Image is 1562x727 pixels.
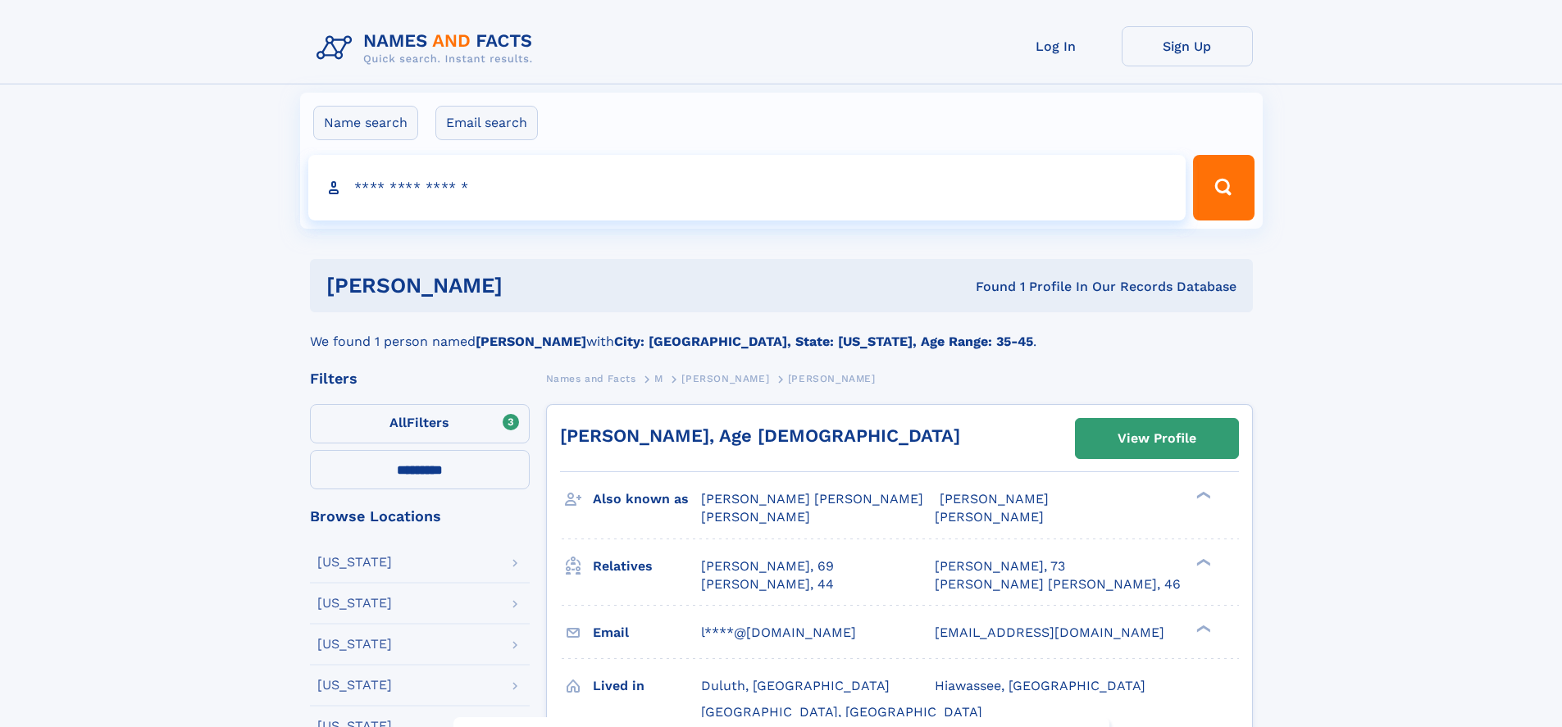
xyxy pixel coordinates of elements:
[1122,26,1253,66] a: Sign Up
[317,597,392,610] div: [US_STATE]
[701,491,923,507] span: [PERSON_NAME] [PERSON_NAME]
[317,679,392,692] div: [US_STATE]
[310,404,530,443] label: Filters
[1192,623,1212,634] div: ❯
[389,415,407,430] span: All
[313,106,418,140] label: Name search
[310,509,530,524] div: Browse Locations
[1076,419,1238,458] a: View Profile
[435,106,538,140] label: Email search
[935,575,1181,593] a: [PERSON_NAME] [PERSON_NAME], 46
[593,619,701,647] h3: Email
[701,704,982,720] span: [GEOGRAPHIC_DATA], [GEOGRAPHIC_DATA]
[317,638,392,651] div: [US_STATE]
[654,368,663,388] a: M
[990,26,1122,66] a: Log In
[935,557,1065,575] a: [PERSON_NAME], 73
[940,491,1049,507] span: [PERSON_NAME]
[701,557,834,575] a: [PERSON_NAME], 69
[1118,420,1196,457] div: View Profile
[317,556,392,569] div: [US_STATE]
[308,155,1186,220] input: search input
[310,26,546,70] img: Logo Names and Facts
[681,368,769,388] a: [PERSON_NAME]
[593,672,701,700] h3: Lived in
[1192,557,1212,567] div: ❯
[788,373,876,384] span: [PERSON_NAME]
[739,278,1236,296] div: Found 1 Profile In Our Records Database
[593,552,701,580] h3: Relatives
[701,509,810,525] span: [PERSON_NAME]
[326,275,740,296] h1: [PERSON_NAME]
[701,678,890,693] span: Duluth, [GEOGRAPHIC_DATA]
[614,334,1033,349] b: City: [GEOGRAPHIC_DATA], State: [US_STATE], Age Range: 35-45
[681,373,769,384] span: [PERSON_NAME]
[310,371,530,386] div: Filters
[1193,155,1254,220] button: Search Button
[654,373,663,384] span: M
[935,678,1145,693] span: Hiawassee, [GEOGRAPHIC_DATA]
[560,425,960,446] a: [PERSON_NAME], Age [DEMOGRAPHIC_DATA]
[546,368,636,388] a: Names and Facts
[701,575,834,593] a: [PERSON_NAME], 44
[593,485,701,513] h3: Also known as
[310,312,1253,352] div: We found 1 person named with .
[1192,490,1212,501] div: ❯
[476,334,586,349] b: [PERSON_NAME]
[935,509,1044,525] span: [PERSON_NAME]
[935,625,1164,640] span: [EMAIL_ADDRESS][DOMAIN_NAME]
